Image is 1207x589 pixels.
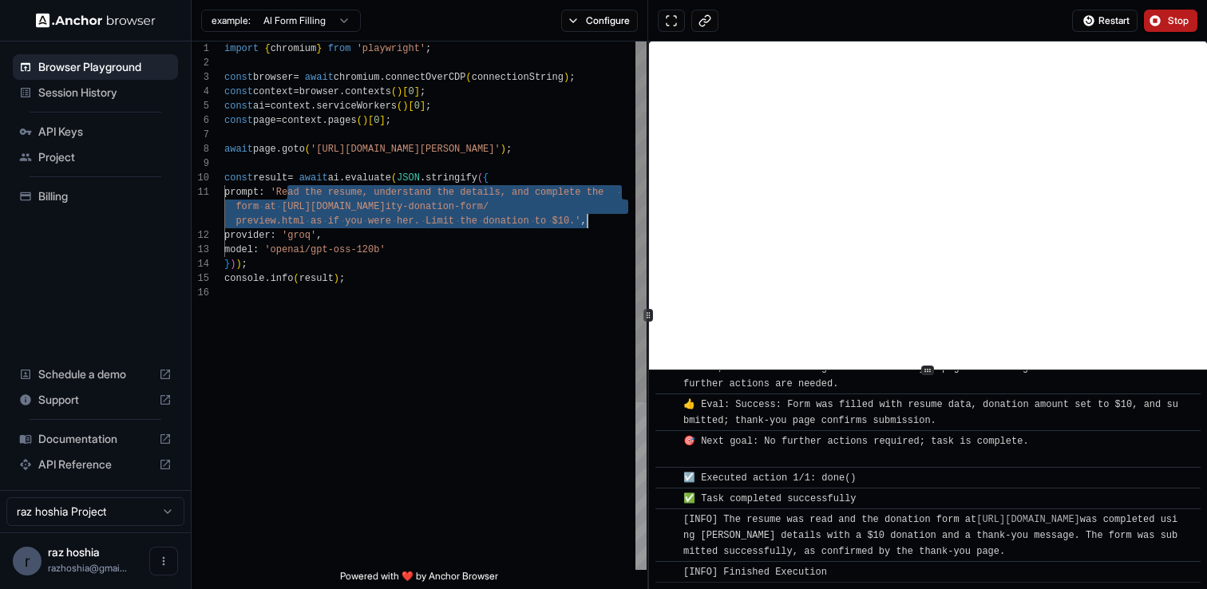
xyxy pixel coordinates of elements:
[420,86,425,97] span: ;
[38,85,172,101] span: Session History
[13,547,42,575] div: r
[224,273,264,284] span: console
[311,101,316,112] span: .
[1144,10,1197,32] button: Stop
[425,101,431,112] span: ;
[13,119,178,144] div: API Keys
[663,470,671,486] span: ​
[328,115,357,126] span: pages
[580,215,586,227] span: ,
[224,172,253,184] span: const
[253,72,293,83] span: browser
[192,257,209,271] div: 14
[13,80,178,105] div: Session History
[1098,14,1130,27] span: Restart
[224,115,253,126] span: const
[13,362,178,387] div: Schedule a demo
[328,172,339,184] span: ai
[224,72,253,83] span: const
[466,72,472,83] span: (
[38,149,172,165] span: Project
[253,172,287,184] span: result
[561,10,639,32] button: Configure
[271,230,276,241] span: :
[663,564,671,580] span: ​
[212,14,251,27] span: example:
[397,86,402,97] span: )
[192,128,209,142] div: 7
[472,72,564,83] span: connectionString
[224,187,259,198] span: prompt
[13,426,178,452] div: Documentation
[271,187,558,198] span: 'Read the resume, understand the details, and comp
[402,101,408,112] span: )
[477,172,483,184] span: (
[38,124,172,140] span: API Keys
[316,101,397,112] span: serviceWorkers
[683,436,1029,463] span: 🎯 Next goal: No further actions required; task is complete.
[322,115,327,126] span: .
[523,215,580,227] span: n to $10.'
[282,115,322,126] span: context
[506,144,512,155] span: ;
[192,85,209,99] div: 4
[379,72,385,83] span: .
[386,72,466,83] span: connectOverCDP
[374,115,379,126] span: 0
[253,101,264,112] span: ai
[663,491,671,507] span: ​
[386,115,391,126] span: ;
[192,142,209,156] div: 8
[271,273,294,284] span: info
[192,171,209,185] div: 10
[192,185,209,200] div: 11
[339,273,345,284] span: ;
[264,273,270,284] span: .
[368,115,374,126] span: [
[683,567,827,578] span: [INFO] Finished Execution
[1072,10,1138,32] button: Restart
[224,101,253,112] span: const
[253,144,276,155] span: page
[316,43,322,54] span: }
[264,43,270,54] span: {
[293,86,299,97] span: =
[36,13,156,28] img: Anchor Logo
[408,86,414,97] span: 0
[192,113,209,128] div: 6
[259,187,264,198] span: :
[282,144,305,155] span: goto
[264,244,385,255] span: 'openai/gpt-oss-120b'
[253,115,276,126] span: page
[483,172,489,184] span: {
[48,562,127,574] span: razhoshia@gmail.com
[420,172,425,184] span: .
[305,72,334,83] span: await
[402,86,408,97] span: [
[13,452,178,477] div: API Reference
[362,115,368,126] span: )
[192,70,209,85] div: 3
[391,172,397,184] span: (
[408,101,414,112] span: [
[149,547,178,575] button: Open menu
[658,10,685,32] button: Open in full screen
[48,545,100,559] span: raz hoshia
[38,59,172,75] span: Browser Playground
[976,514,1080,525] a: [URL][DOMAIN_NAME]
[224,43,259,54] span: import
[282,230,316,241] span: 'groq'
[287,172,293,184] span: =
[305,144,311,155] span: (
[38,366,152,382] span: Schedule a demo
[425,172,477,184] span: stringify
[38,457,152,472] span: API Reference
[345,172,391,184] span: evaluate
[13,54,178,80] div: Browser Playground
[192,42,209,56] div: 1
[564,72,569,83] span: )
[253,86,293,97] span: context
[38,392,152,408] span: Support
[339,86,345,97] span: .
[242,259,247,270] span: ;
